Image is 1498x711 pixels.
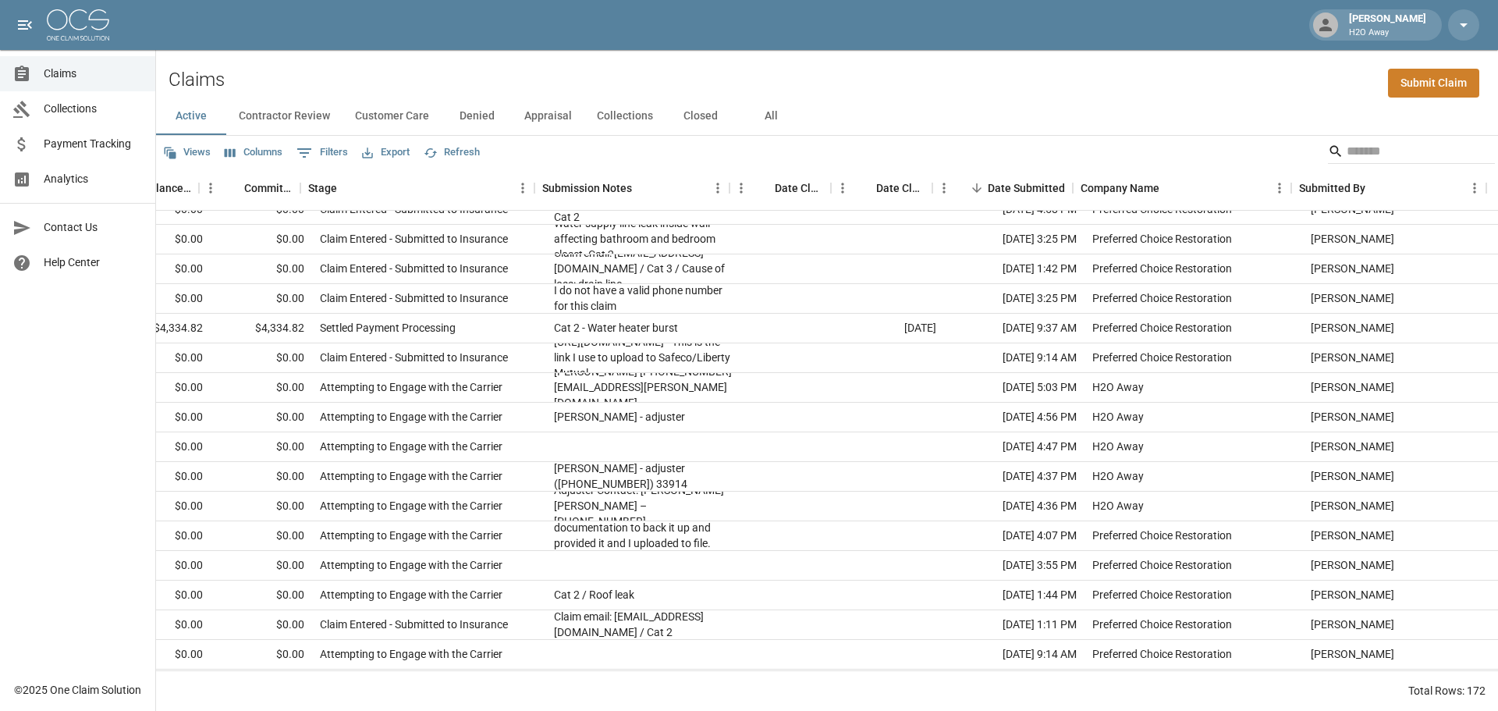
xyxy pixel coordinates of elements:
[1092,498,1144,514] div: H2O Away
[512,98,584,135] button: Appraisal
[944,373,1084,403] div: [DATE] 5:03 PM
[109,314,211,343] div: $4,334.82
[109,670,211,699] div: $0.00
[831,176,854,200] button: Menu
[944,521,1084,551] div: [DATE] 4:07 PM
[944,314,1084,343] div: [DATE] 9:37 AM
[944,492,1084,521] div: [DATE] 4:36 PM
[554,482,733,529] div: Adjuster Contact: Rachael Natalie – (360) 691-8970
[109,403,211,432] div: $0.00
[300,166,534,210] div: Stage
[44,254,143,271] span: Help Center
[159,140,215,165] button: Views
[1365,177,1387,199] button: Sort
[1268,176,1291,200] button: Menu
[320,379,502,395] div: Attempting to Engage with the Carrier
[1092,528,1232,543] div: Preferred Choice Restoration
[1311,439,1394,454] div: Emma Young
[320,320,456,336] div: Settled Payment Processing
[211,670,312,699] div: $0.00
[1311,350,1394,365] div: Mitchell Caron
[109,373,211,403] div: $0.00
[854,177,876,199] button: Sort
[320,290,508,306] div: Claim Entered - Submitted to Insurance
[211,254,312,284] div: $0.00
[211,284,312,314] div: $0.00
[44,219,143,236] span: Contact Us
[1092,557,1232,573] div: Preferred Choice Restoration
[211,581,312,610] div: $0.00
[109,254,211,284] div: $0.00
[736,98,806,135] button: All
[944,462,1084,492] div: [DATE] 4:37 PM
[1349,27,1426,40] p: H2O Away
[337,177,359,199] button: Sort
[109,521,211,551] div: $0.00
[944,670,1084,699] div: [DATE] 9:02 AM
[211,492,312,521] div: $0.00
[1299,166,1365,210] div: Submitted By
[1291,166,1486,210] div: Submitted By
[109,581,211,610] div: $0.00
[1311,617,1394,632] div: Mitchell Caron
[109,551,211,581] div: $0.00
[1311,498,1394,514] div: Emma Young
[320,498,502,514] div: Attempting to Engage with the Carrier
[876,166,925,210] div: Date Claim Settled
[1328,139,1495,167] div: Search
[320,557,502,573] div: Attempting to Engage with the Carrier
[1092,587,1232,603] div: Preferred Choice Restoration
[1092,409,1144,425] div: H2O Away
[420,140,484,165] button: Refresh
[222,177,244,199] button: Sort
[308,166,337,210] div: Stage
[211,373,312,403] div: $0.00
[1092,439,1144,454] div: H2O Away
[221,140,286,165] button: Select columns
[729,166,831,210] div: Date Claim Closed
[211,551,312,581] div: $0.00
[244,166,293,210] div: Committed Amount
[44,136,143,152] span: Payment Tracking
[944,284,1084,314] div: [DATE] 3:25 PM
[320,646,502,662] div: Attempting to Engage with the Carrier
[1159,177,1181,199] button: Sort
[109,610,211,640] div: $0.00
[944,581,1084,610] div: [DATE] 1:44 PM
[1311,468,1394,484] div: Emma Young
[1388,69,1479,98] a: Submit Claim
[542,166,632,210] div: Submission Notes
[554,587,634,603] div: Cat 2 / Roof leak
[1092,350,1232,365] div: Preferred Choice Restoration
[831,166,932,210] div: Date Claim Settled
[1311,290,1394,306] div: Mitchell Caron
[632,177,654,199] button: Sort
[109,343,211,373] div: $0.00
[109,225,211,254] div: $0.00
[169,69,225,91] h2: Claims
[753,177,775,199] button: Sort
[966,177,988,199] button: Sort
[1311,587,1394,603] div: Mitchell Caron
[534,166,729,210] div: Submission Notes
[554,320,678,336] div: Cat 2 - Water heater burst
[554,409,685,425] div: Tyler Green - adjuster
[554,283,733,314] div: I do not have a valid phone number for this claim
[320,439,502,454] div: Attempting to Engage with the Carrier
[1092,290,1232,306] div: Preferred Choice Restoration
[1311,646,1394,662] div: Mitchell Caron
[1092,261,1232,276] div: Preferred Choice Restoration
[9,9,41,41] button: open drawer
[932,166,1073,210] div: Date Submitted
[944,403,1084,432] div: [DATE] 4:56 PM
[1311,528,1394,543] div: Mitchell Caron
[109,284,211,314] div: $0.00
[98,166,199,210] div: Balance Due
[156,98,1498,135] div: dynamic tabs
[211,343,312,373] div: $0.00
[775,166,823,210] div: Date Claim Closed
[109,640,211,670] div: $0.00
[554,334,733,381] div: https://secureupload.libertymutual.com/?vendor=mitigation&company=Mitigation+Vendor&catg=claim - ...
[211,225,312,254] div: $0.00
[729,176,753,200] button: Menu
